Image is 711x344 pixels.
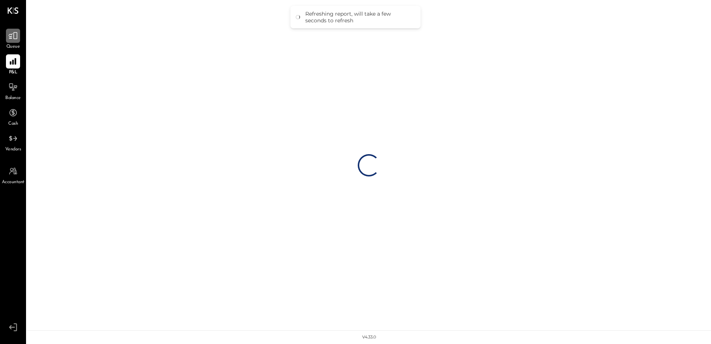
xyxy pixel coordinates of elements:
[362,334,376,340] div: v 4.33.0
[0,80,26,102] a: Balance
[8,121,18,127] span: Cash
[0,164,26,186] a: Accountant
[305,10,413,24] div: Refreshing report, will take a few seconds to refresh
[6,44,20,50] span: Queue
[2,179,25,186] span: Accountant
[9,69,17,76] span: P&L
[0,54,26,76] a: P&L
[5,146,21,153] span: Vendors
[5,95,21,102] span: Balance
[0,29,26,50] a: Queue
[0,106,26,127] a: Cash
[0,131,26,153] a: Vendors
